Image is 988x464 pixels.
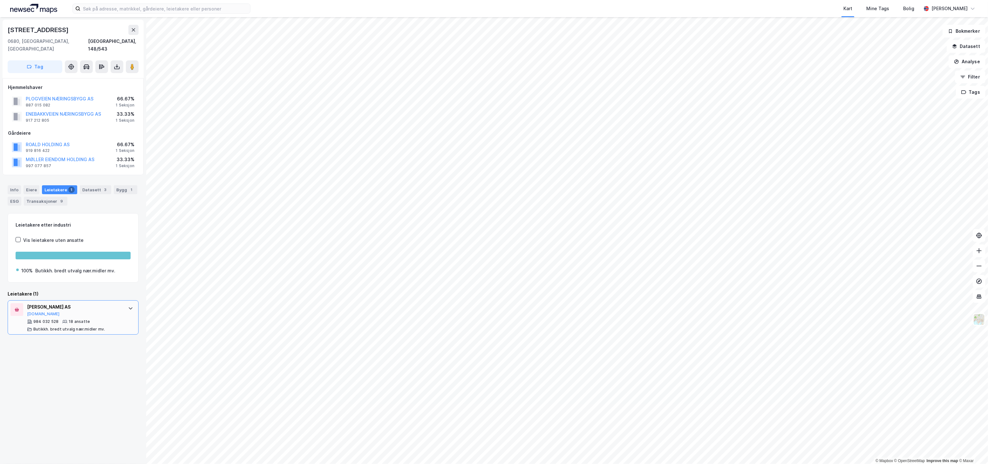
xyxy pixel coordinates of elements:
[35,267,115,275] div: Butikkh. bredt utvalg nær.midler mv.
[8,38,88,53] div: 0680, [GEOGRAPHIC_DATA], [GEOGRAPHIC_DATA]
[116,103,134,108] div: 1 Seksjon
[26,103,50,108] div: 887 015 082
[8,84,138,91] div: Hjemmelshaver
[68,187,75,193] div: 1
[8,60,62,73] button: Tag
[956,86,985,99] button: Tags
[116,163,134,168] div: 1 Seksjon
[128,187,135,193] div: 1
[116,95,134,103] div: 66.67%
[931,5,968,12] div: [PERSON_NAME]
[69,319,90,324] div: 18 ansatte
[116,118,134,123] div: 1 Seksjon
[943,25,985,38] button: Bokmerker
[102,187,109,193] div: 3
[947,40,985,53] button: Datasett
[927,459,958,463] a: Improve this map
[114,185,137,194] div: Bygg
[116,156,134,163] div: 33.33%
[24,185,39,194] div: Eiere
[116,148,134,153] div: 1 Seksjon
[8,197,21,206] div: ESG
[8,25,70,35] div: [STREET_ADDRESS]
[903,5,914,12] div: Bolig
[116,110,134,118] div: 33.33%
[33,319,58,324] div: 984 032 528
[10,4,57,13] img: logo.a4113a55bc3d86da70a041830d287a7e.svg
[27,311,60,317] button: [DOMAIN_NAME]
[26,118,49,123] div: 917 212 805
[116,141,134,148] div: 66.67%
[956,433,988,464] iframe: Chat Widget
[23,236,84,244] div: Vis leietakere uten ansatte
[16,221,131,229] div: Leietakere etter industri
[80,185,111,194] div: Datasett
[88,38,139,53] div: [GEOGRAPHIC_DATA], 148/543
[894,459,925,463] a: OpenStreetMap
[24,197,67,206] div: Transaksjoner
[8,185,21,194] div: Info
[973,313,985,325] img: Z
[866,5,889,12] div: Mine Tags
[876,459,893,463] a: Mapbox
[26,163,51,168] div: 997 077 857
[8,290,139,298] div: Leietakere (1)
[42,185,77,194] div: Leietakere
[27,303,122,311] div: [PERSON_NAME] AS
[949,55,985,68] button: Analyse
[843,5,852,12] div: Kart
[21,267,33,275] div: 100%
[80,4,250,13] input: Søk på adresse, matrikkel, gårdeiere, leietakere eller personer
[33,327,105,332] div: Butikkh. bredt utvalg nær.midler mv.
[955,71,985,83] button: Filter
[8,129,138,137] div: Gårdeiere
[26,148,50,153] div: 919 816 422
[58,198,65,204] div: 9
